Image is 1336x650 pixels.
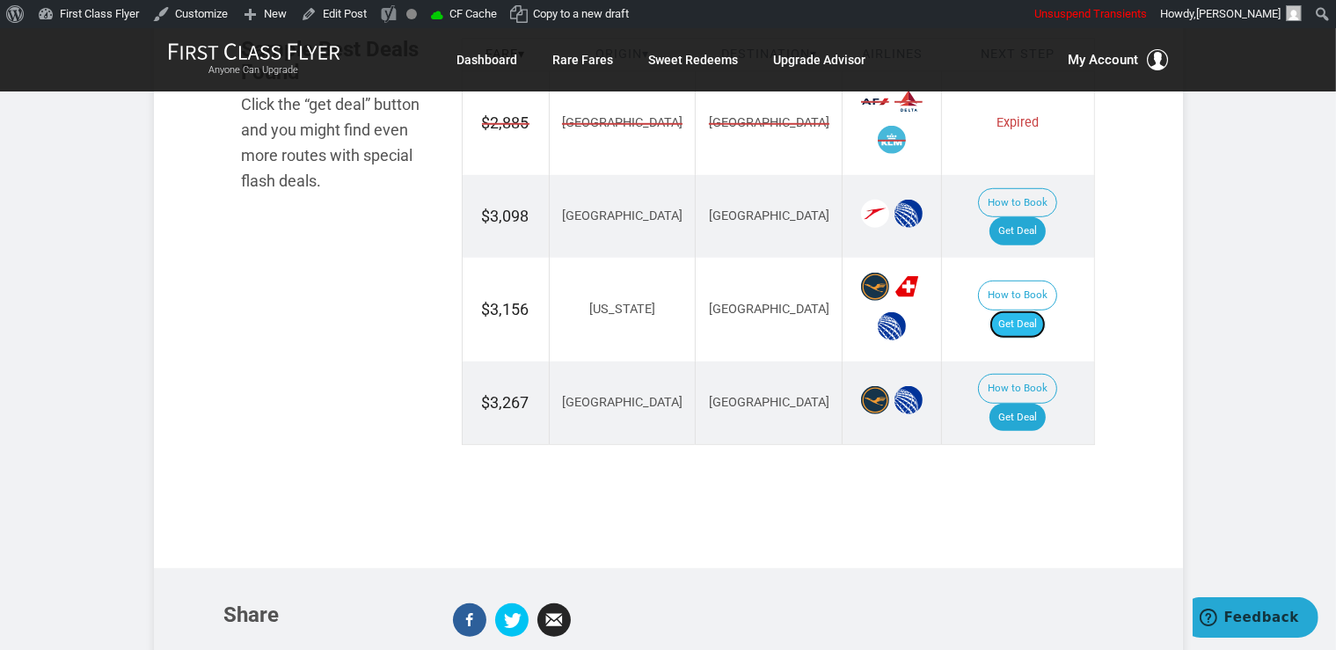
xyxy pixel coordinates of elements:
span: $3,267 [482,393,529,412]
span: Air France [861,87,889,115]
small: Anyone Can Upgrade [168,64,340,77]
h3: Share [224,603,427,626]
span: Lufthansa [861,386,889,414]
span: United [878,312,906,340]
span: $3,098 [482,207,529,225]
span: Lufthansa [861,273,889,301]
span: [GEOGRAPHIC_DATA] [562,114,683,133]
span: $2,885 [482,112,529,135]
span: [PERSON_NAME] [1196,7,1281,20]
a: Sweet Redeems [649,44,739,76]
a: Get Deal [989,310,1046,339]
button: How to Book [978,281,1057,310]
a: Dashboard [457,44,518,76]
span: [GEOGRAPHIC_DATA] [709,302,829,317]
span: [GEOGRAPHIC_DATA] [709,114,829,133]
span: [GEOGRAPHIC_DATA] [562,395,683,410]
span: KLM [878,126,906,154]
button: How to Book [978,374,1057,404]
a: First Class FlyerAnyone Can Upgrade [168,42,340,77]
span: Expired [997,115,1039,130]
span: United [894,200,923,228]
a: Get Deal [989,404,1046,432]
img: First Class Flyer [168,42,340,61]
span: [GEOGRAPHIC_DATA] [562,208,683,223]
button: How to Book [978,188,1057,218]
span: [US_STATE] [589,302,655,317]
iframe: Opens a widget where you can find more information [1193,597,1318,641]
span: Austrian Airlines‎ [861,200,889,228]
span: [GEOGRAPHIC_DATA] [709,395,829,410]
span: Unsuspend Transients [1034,7,1147,20]
span: [GEOGRAPHIC_DATA] [709,208,829,223]
div: Click the “get deal” button and you might find even more routes with special flash deals. [242,92,435,194]
a: Get Deal [989,217,1046,245]
span: My Account [1069,49,1139,70]
a: Upgrade Advisor [774,44,866,76]
span: Swiss [894,273,923,301]
span: United [894,386,923,414]
span: Delta Airlines [894,87,923,115]
span: $3,156 [482,300,529,318]
button: My Account [1069,49,1169,70]
a: Rare Fares [553,44,614,76]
